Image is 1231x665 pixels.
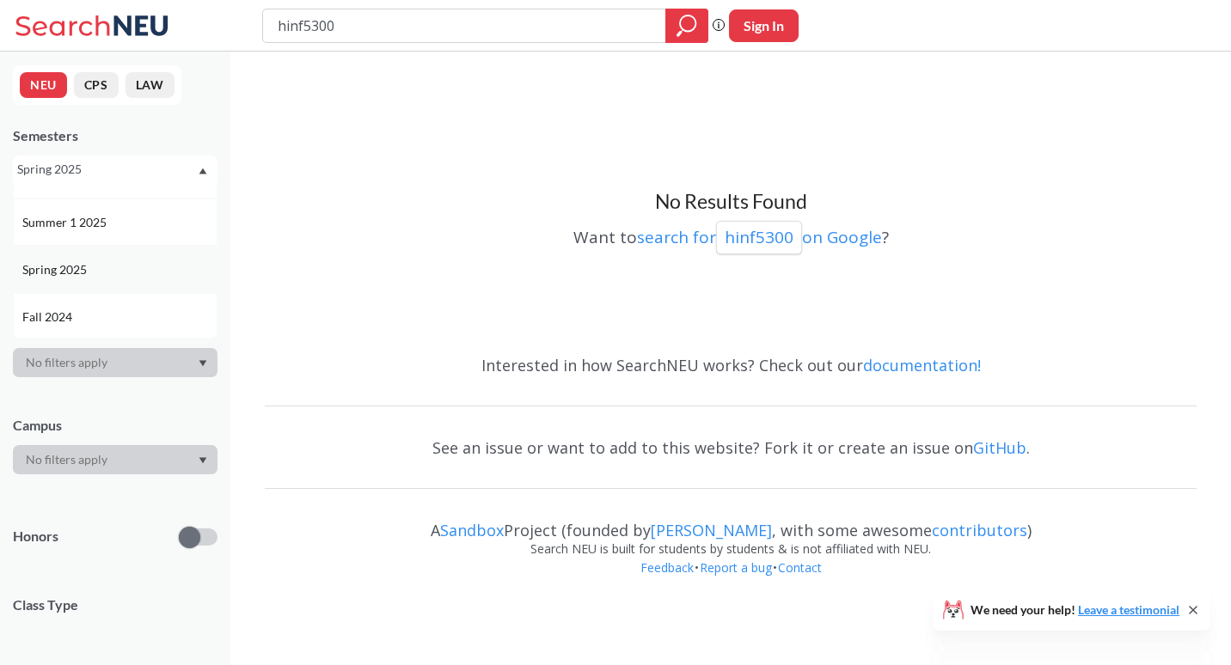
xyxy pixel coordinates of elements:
[265,505,1197,540] div: A Project (founded by , with some awesome )
[13,595,217,614] span: Class Type
[265,540,1197,558] div: Search NEU is built for students by students & is not affiliated with NEU.
[13,445,217,474] div: Dropdown arrow
[22,260,90,279] span: Spring 2025
[13,156,217,183] div: Spring 2025Dropdown arrowFall 2025Summer 2 2025Summer Full 2025Summer 1 2025Spring 2025Fall 2024S...
[725,226,793,249] p: hinf5300
[13,416,217,435] div: Campus
[863,355,981,375] a: documentation!
[1078,602,1179,617] a: Leave a testimonial
[665,9,708,43] div: magnifying glass
[699,559,773,576] a: Report a bug
[265,189,1197,215] h3: No Results Found
[199,457,207,464] svg: Dropdown arrow
[265,215,1197,254] div: Want to ?
[20,72,67,98] button: NEU
[13,126,217,145] div: Semesters
[637,226,882,248] a: search forhinf5300on Google
[276,11,653,40] input: Class, professor, course number, "phrase"
[971,604,1179,616] span: We need your help!
[677,14,697,38] svg: magnifying glass
[74,72,119,98] button: CPS
[199,360,207,367] svg: Dropdown arrow
[13,527,58,546] p: Honors
[440,520,504,540] a: Sandbox
[932,520,1027,540] a: contributors
[729,9,799,42] button: Sign In
[265,558,1197,603] div: • •
[22,213,110,232] span: Summer 1 2025
[17,160,197,179] div: Spring 2025
[777,559,823,576] a: Contact
[265,423,1197,473] div: See an issue or want to add to this website? Fork it or create an issue on .
[13,348,217,377] div: Dropdown arrow
[126,72,175,98] button: LAW
[640,559,695,576] a: Feedback
[199,168,207,174] svg: Dropdown arrow
[651,520,772,540] a: [PERSON_NAME]
[265,340,1197,390] div: Interested in how SearchNEU works? Check out our
[973,437,1026,458] a: GitHub
[22,308,76,326] span: Fall 2024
